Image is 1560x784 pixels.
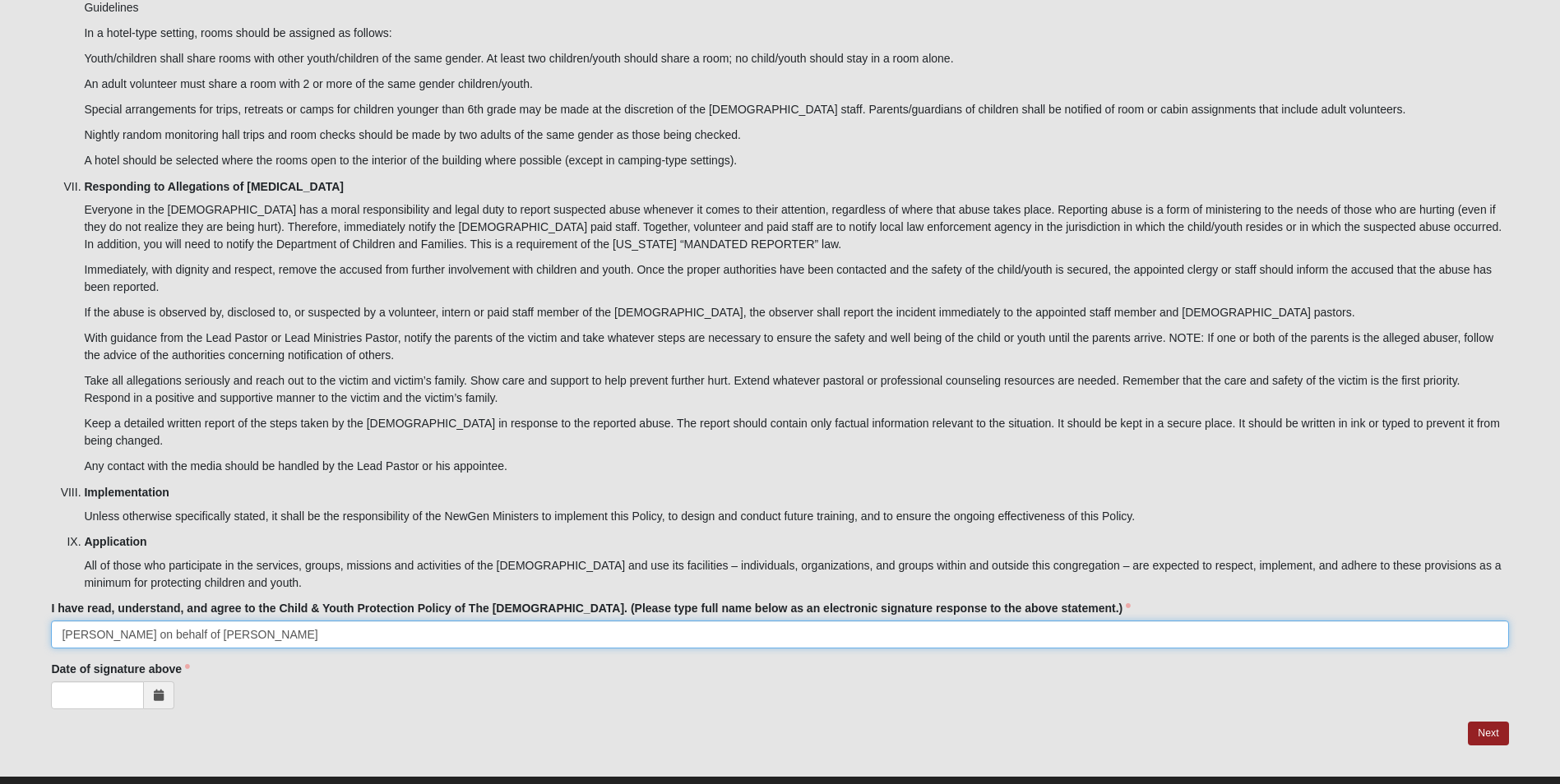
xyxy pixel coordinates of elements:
p: Special arrangements for trips, retreats or camps for children younger than 6th grade may be made... [84,101,1508,118]
p: Take all allegations seriously and reach out to the victim and victim’s family. Show care and sup... [84,372,1508,407]
p: In a hotel-type setting, rooms should be assigned as follows: [84,25,1508,42]
label: Date of signature above [51,661,190,677]
p: Everyone in the [DEMOGRAPHIC_DATA] has a moral responsibility and legal duty to report suspected ... [84,201,1508,253]
p: Immediately, with dignity and respect, remove the accused from further involvement with children ... [84,261,1508,296]
p: Keep a detailed written report of the steps taken by the [DEMOGRAPHIC_DATA] in response to the re... [84,415,1508,450]
p: Nightly random monitoring hall trips and room checks should be made by two adults of the same gen... [84,127,1508,144]
p: If the abuse is observed by, disclosed to, or suspected by a volunteer, intern or paid staff memb... [84,304,1508,321]
p: Any contact with the media should be handled by the Lead Pastor or his appointee. [84,458,1508,475]
h5: Responding to Allegations of [MEDICAL_DATA] [84,180,1508,194]
p: Unless otherwise specifically stated, it shall be the responsibility of the NewGen Ministers to i... [84,508,1508,525]
label: I have read, understand, and agree to the Child & Youth Protection Policy of The [DEMOGRAPHIC_DAT... [51,600,1131,616]
p: All of those who participate in the services, groups, missions and activities of the [DEMOGRAPHIC... [84,557,1508,592]
p: With guidance from the Lead Pastor or Lead Ministries Pastor, notify the parents of the victim an... [84,330,1508,364]
p: An adult volunteer must share a room with 2 or more of the same gender children/youth. [84,76,1508,93]
h5: Application [84,535,1508,549]
p: Youth/children shall share rooms with other youth/children of the same gender. At least two child... [84,50,1508,67]
h5: Implementation [84,486,1508,500]
p: A hotel should be selected where the rooms open to the interior of the building where possible (e... [84,152,1508,169]
a: Next [1468,722,1508,745]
